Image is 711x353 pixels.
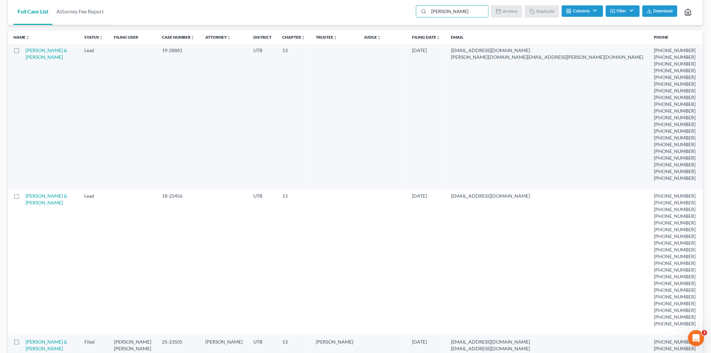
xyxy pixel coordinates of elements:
pre: [EMAIL_ADDRESS][DOMAIN_NAME] [451,193,643,199]
pre: [EMAIL_ADDRESS][DOMAIN_NAME] [PERSON_NAME][DOMAIN_NAME][EMAIL_ADDRESS][PERSON_NAME][DOMAIN_NAME] [451,47,643,61]
td: 13 [277,190,310,335]
a: [PERSON_NAME] & [PERSON_NAME] [26,47,67,60]
td: UTB [248,44,277,190]
th: Phone [649,31,701,44]
td: [DATE] [407,44,446,190]
td: 18-25456 [157,190,200,335]
td: Lead [79,190,109,335]
td: Lead [79,44,109,190]
a: Chapterunfold_more [282,35,305,40]
a: Filing Dateunfold_more [412,35,440,40]
span: 3 [702,330,707,336]
pre: [PHONE_NUMBER] [PHONE_NUMBER] [PHONE_NUMBER] [PHONE_NUMBER] [PHONE_NUMBER] [PHONE_NUMBER] [PHONE_... [654,193,696,327]
i: unfold_more [301,36,305,40]
i: unfold_more [377,36,381,40]
pre: [PHONE_NUMBER] [PHONE_NUMBER] [PHONE_NUMBER] [PHONE_NUMBER] [PHONE_NUMBER] [PHONE_NUMBER] [PHONE_... [654,47,696,182]
a: Attorneyunfold_more [205,35,231,40]
td: 19-28881 [157,44,200,190]
i: unfold_more [333,36,337,40]
button: Filter [606,5,640,17]
td: UTB [248,190,277,335]
a: Judgeunfold_more [364,35,381,40]
th: Email [446,31,649,44]
iframe: Intercom live chat [688,330,704,346]
button: Download [642,5,677,17]
i: unfold_more [191,36,195,40]
a: Statusunfold_more [84,35,103,40]
span: Download [654,8,673,14]
input: Search by name... [429,6,488,17]
th: District [248,31,277,44]
td: 13 [277,44,310,190]
th: Filing User [109,31,157,44]
pre: [PHONE_NUMBER] [PHONE_NUMBER] [654,339,696,352]
a: [PERSON_NAME] & [PERSON_NAME] [26,193,67,205]
i: unfold_more [436,36,440,40]
button: Columns [562,5,603,17]
a: Nameunfold_more [13,35,30,40]
i: unfold_more [26,36,30,40]
a: Trusteeunfold_more [316,35,337,40]
i: unfold_more [99,36,103,40]
pre: [EMAIL_ADDRESS][DOMAIN_NAME] [EMAIL_ADDRESS][DOMAIN_NAME] [451,339,643,352]
a: [PERSON_NAME] & [PERSON_NAME] [26,339,67,351]
a: Case Numberunfold_more [162,35,195,40]
i: unfold_more [227,36,231,40]
td: [DATE] [407,190,446,335]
